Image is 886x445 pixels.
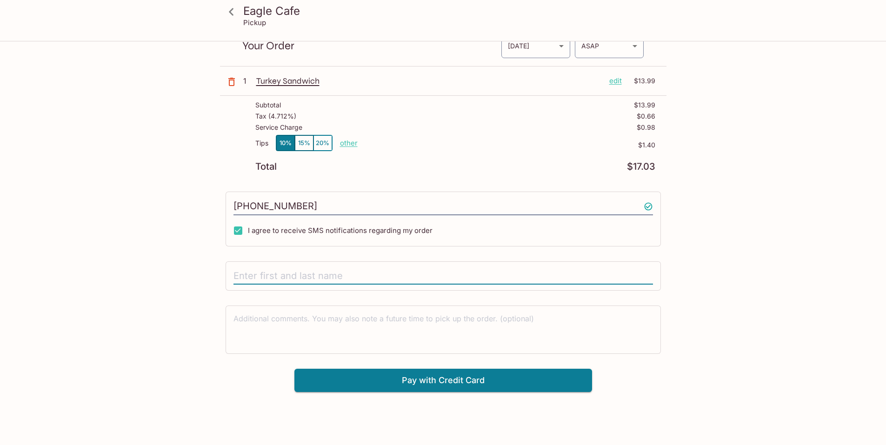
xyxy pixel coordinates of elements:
p: $17.03 [627,162,655,171]
p: edit [609,76,622,86]
p: $1.40 [358,141,655,149]
span: I agree to receive SMS notifications regarding my order [248,226,433,235]
p: Service Charge [255,124,302,131]
input: Enter phone number [233,198,653,215]
div: ASAP [575,33,644,58]
p: Tips [255,139,268,147]
input: Enter first and last name [233,267,653,285]
button: Pay with Credit Card [294,369,592,392]
button: other [340,139,358,147]
p: Turkey Sandwich [256,76,602,86]
button: 20% [313,135,332,151]
p: $0.98 [637,124,655,131]
p: $13.99 [627,76,655,86]
p: 1 [243,76,253,86]
p: Subtotal [255,101,281,109]
button: 10% [276,135,295,151]
p: Pickup [243,18,266,27]
h3: Eagle Cafe [243,4,659,18]
div: [DATE] [501,33,570,58]
p: $0.66 [637,113,655,120]
p: $13.99 [634,101,655,109]
p: Tax ( 4.712% ) [255,113,296,120]
button: 15% [295,135,313,151]
p: Total [255,162,277,171]
p: Your Order [242,41,501,50]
